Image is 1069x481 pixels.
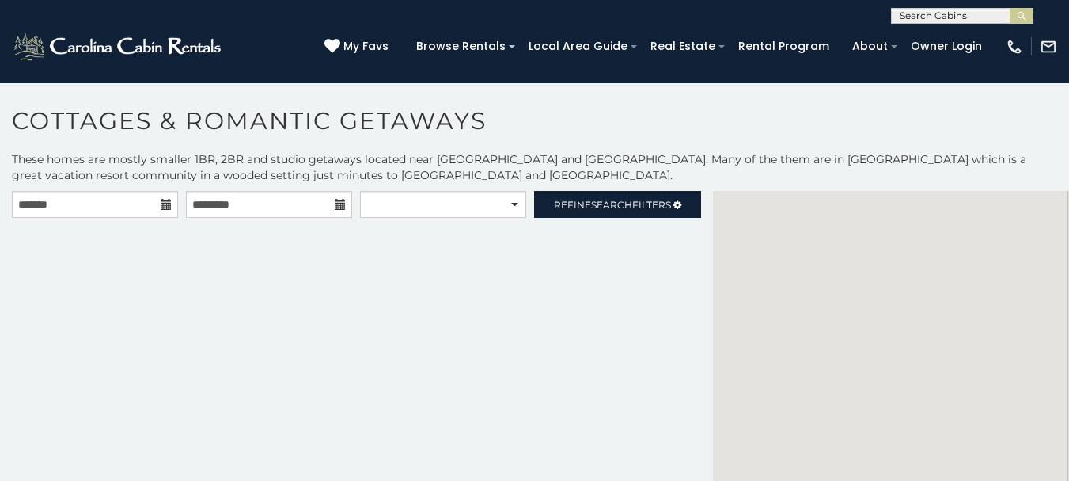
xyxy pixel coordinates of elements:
[408,34,514,59] a: Browse Rentals
[534,191,700,218] a: RefineSearchFilters
[903,34,990,59] a: Owner Login
[1006,38,1023,55] img: phone-regular-white.png
[591,199,632,211] span: Search
[554,199,671,211] span: Refine Filters
[730,34,837,59] a: Rental Program
[343,38,389,55] span: My Favs
[12,31,226,63] img: White-1-2.png
[643,34,723,59] a: Real Estate
[844,34,896,59] a: About
[521,34,635,59] a: Local Area Guide
[324,38,392,55] a: My Favs
[1040,38,1057,55] img: mail-regular-white.png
